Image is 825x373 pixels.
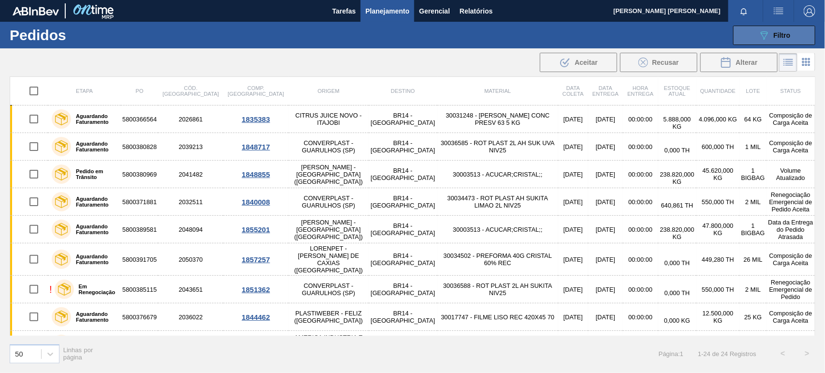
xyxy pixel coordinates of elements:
[71,196,117,208] label: Aguardando Faturamento
[121,105,158,133] td: 5800366564
[696,331,740,358] td: 1.209,600 TH
[781,88,801,94] span: Status
[419,5,450,17] span: Gerencial
[623,303,658,331] td: 00:00:00
[289,276,369,303] td: CONVERPLAST - GUARULHOS (SP)
[588,303,623,331] td: [DATE]
[71,113,117,125] label: Aguardando Faturamento
[623,188,658,216] td: 00:00:00
[10,331,815,358] a: Pedido em Negociação-2030483-AMERICA INDUSTRIA E COMERCIO DE - [GEOGRAPHIC_DATA]BR14 - [GEOGRAPHI...
[369,216,437,243] td: BR14 - [GEOGRAPHIC_DATA]
[158,216,223,243] td: 2048094
[588,216,623,243] td: [DATE]
[158,276,223,303] td: 2043651
[158,303,223,331] td: 2036022
[13,7,59,15] img: TNhmsLtSVTkK8tSr43FrP2fwEKptu5GPRR3wAAAABJRU5ErkJggg==
[289,216,369,243] td: [PERSON_NAME] - [GEOGRAPHIC_DATA] ([GEOGRAPHIC_DATA])
[225,198,287,206] div: 1840008
[437,133,558,161] td: 30036585 - ROT PLAST 2L AH SUK UVA NIV25
[136,88,144,94] span: PO
[700,88,736,94] span: Quantidade
[660,226,695,240] span: 238.820,000 KG
[767,188,815,216] td: Renegociação Emergencial de Pedido Aceita
[369,105,437,133] td: BR14 - [GEOGRAPHIC_DATA]
[121,188,158,216] td: 5800371881
[158,133,223,161] td: 2039213
[225,143,287,151] div: 1848717
[289,303,369,331] td: PLASTIWEBER - FELIZ ([GEOGRAPHIC_DATA])
[739,133,767,161] td: 1 MIL
[71,311,117,323] label: Aguardando Faturamento
[739,303,767,331] td: 25 KG
[437,331,558,358] td: 30018685 - TAMPA PLAST AMER GCA S/LINER
[10,276,815,303] a: !Em Renegociação58003851152043651CONVERPLAST - GUARULHOS (SP)BR14 - [GEOGRAPHIC_DATA]30036588 - R...
[121,303,158,331] td: 5800376679
[15,350,23,358] div: 50
[369,133,437,161] td: BR14 - [GEOGRAPHIC_DATA]
[739,161,767,188] td: 1 BIGBAG
[767,331,815,358] td: Enviado Fornecedor
[767,161,815,188] td: Volume Atualizado
[437,276,558,303] td: 30036588 - ROT PLAST 2L AH SUKITA NIV25
[121,276,158,303] td: 5800385115
[804,5,815,17] img: Logout
[558,105,588,133] td: [DATE]
[739,188,767,216] td: 2 MIL
[767,303,815,331] td: Composição de Carga Aceita
[71,141,117,152] label: Aguardando Faturamento
[767,243,815,276] td: Composição de Carga Aceita
[767,276,815,303] td: Renegociação Emergencial de Pedido
[665,289,690,297] span: 0,000 TH
[437,303,558,331] td: 30017747 - FILME LISO REC 420X45 70
[10,161,815,188] a: Pedido em Trânsito58003809692041482[PERSON_NAME] - [GEOGRAPHIC_DATA] ([GEOGRAPHIC_DATA])BR14 - [G...
[773,5,784,17] img: userActions
[289,188,369,216] td: CONVERPLAST - GUARULHOS (SP)
[225,313,287,321] div: 1844462
[369,303,437,331] td: BR14 - [GEOGRAPHIC_DATA]
[71,224,117,235] label: Aguardando Faturamento
[746,88,760,94] span: Lote
[369,331,437,358] td: BR14 - [GEOGRAPHIC_DATA]
[696,276,740,303] td: 550,000 TH
[659,350,683,358] span: Página : 1
[71,168,117,180] label: Pedido em Trânsito
[121,216,158,243] td: 5800389581
[588,243,623,276] td: [DATE]
[588,105,623,133] td: [DATE]
[289,105,369,133] td: CITRUS JUICE NOVO - ITAJOBI
[700,53,778,72] button: Alterar
[10,188,815,216] a: Aguardando Faturamento58003718812032511CONVERPLAST - GUARULHOS (SP)BR14 - [GEOGRAPHIC_DATA]300344...
[563,85,584,97] span: Data coleta
[767,133,815,161] td: Composição de Carga Aceita
[739,105,767,133] td: 64 KG
[623,331,658,358] td: -
[739,216,767,243] td: 1 BIGBAG
[652,59,679,66] span: Recusar
[664,85,691,97] span: Estoque atual
[795,342,819,366] button: >
[162,85,218,97] span: Cód. [GEOGRAPHIC_DATA]
[225,285,287,294] div: 1851362
[158,331,223,358] td: 2030483
[665,259,690,267] span: 0,000 TH
[774,31,791,39] span: Filtro
[664,116,691,130] span: 5.888,000 KG
[369,243,437,276] td: BR14 - [GEOGRAPHIC_DATA]
[696,243,740,276] td: 449,280 TH
[225,255,287,264] div: 1857257
[71,254,117,265] label: Aguardando Faturamento
[558,276,588,303] td: [DATE]
[460,5,492,17] span: Relatórios
[228,85,284,97] span: Comp. [GEOGRAPHIC_DATA]
[121,243,158,276] td: 5800391705
[437,243,558,276] td: 30034502 - PREFORMA 40G CRISTAL 60% REC
[289,331,369,358] td: AMERICA INDUSTRIA E COMERCIO DE - [GEOGRAPHIC_DATA]
[623,161,658,188] td: 00:00:00
[771,342,795,366] button: <
[437,188,558,216] td: 30034473 - ROT PLAST AH SUKITA LIMAO 2L NIV25
[76,88,93,94] span: Etapa
[627,85,653,97] span: Hora Entrega
[620,53,697,72] div: Recusar
[158,188,223,216] td: 2032511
